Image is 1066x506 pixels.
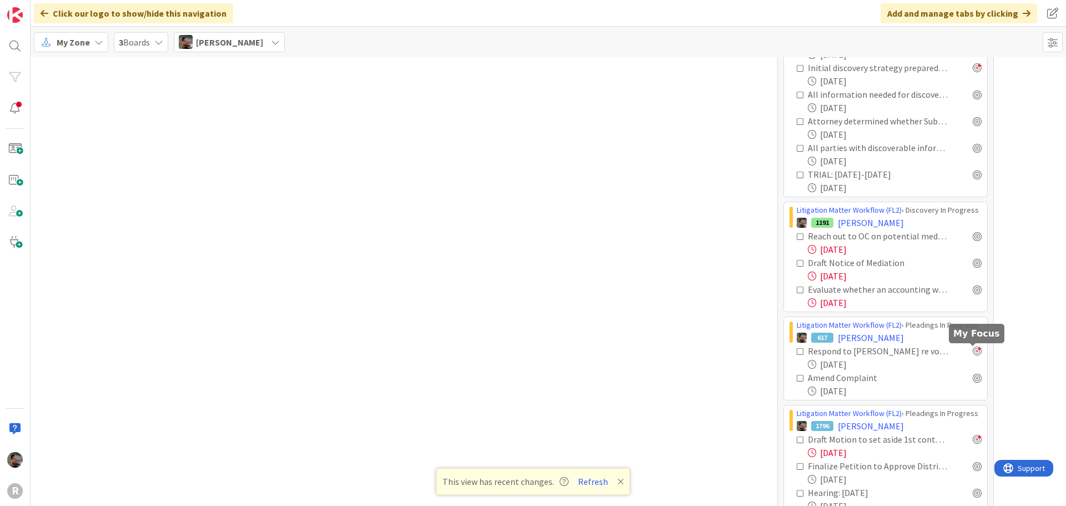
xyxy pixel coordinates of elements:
[808,88,948,101] div: All information needed for discovery identified
[57,36,90,49] span: My Zone
[808,229,948,243] div: Reach out to OC on potential mediation or settlement
[811,421,833,431] div: 1796
[808,243,982,256] div: [DATE]
[811,333,833,343] div: 617
[443,475,569,488] span: This view has recent changes.
[808,128,982,141] div: [DATE]
[808,358,982,371] div: [DATE]
[808,61,948,74] div: Initial discovery strategy prepared by responsible attorney
[808,433,948,446] div: Draft Motion to set aside 1st contempt
[838,331,904,344] span: [PERSON_NAME]
[797,319,982,331] div: › Pleadings In Progress
[953,328,1000,339] h5: My Focus
[7,7,23,23] img: Visit kanbanzone.com
[808,371,921,384] div: Amend Complaint
[7,483,23,499] div: R
[808,256,934,269] div: Draft Notice of Mediation
[808,296,982,309] div: [DATE]
[808,269,982,283] div: [DATE]
[797,408,982,419] div: › Pleadings In Progress
[797,408,902,418] a: Litigation Matter Workflow (FL2)
[797,205,902,215] a: Litigation Matter Workflow (FL2)
[797,204,982,216] div: › Discovery In Progress
[808,74,982,88] div: [DATE]
[574,474,612,489] button: Refresh
[808,181,982,194] div: [DATE]
[797,320,902,330] a: Litigation Matter Workflow (FL2)
[119,37,123,48] b: 3
[7,452,23,468] img: MW
[838,419,904,433] span: [PERSON_NAME]
[808,101,982,114] div: [DATE]
[808,114,948,128] div: Attorney determined whether Subpoena duces tecum necessary
[808,141,948,154] div: All parties with discoverable information identified
[808,459,948,473] div: Finalize Petition to Approve Distribution by Sr. Attorney -Pause for Resolution of Contempt.
[179,35,193,49] img: MW
[797,421,807,431] img: MW
[196,36,263,49] span: [PERSON_NAME]
[808,384,982,398] div: [DATE]
[808,283,948,296] div: Evaluate whether an accounting would be necessary or useful.
[808,486,916,499] div: Hearing: [DATE]
[119,36,150,49] span: Boards
[797,218,807,228] img: MW
[838,216,904,229] span: [PERSON_NAME]
[881,3,1037,23] div: Add and manage tabs by clicking
[23,2,51,15] span: Support
[811,218,833,228] div: 1191
[808,168,927,181] div: TRIAL: [DATE]-[DATE]
[808,446,982,459] div: [DATE]
[808,473,982,486] div: [DATE]
[34,3,233,23] div: Click our logo to show/hide this navigation
[808,344,948,358] div: Respond to [PERSON_NAME] re voluntarily amending complaint
[808,154,982,168] div: [DATE]
[797,333,807,343] img: MW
